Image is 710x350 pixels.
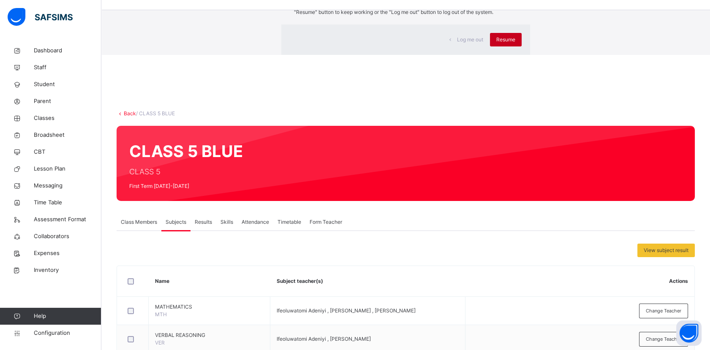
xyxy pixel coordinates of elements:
span: Ifeoluwatomi Adeniyi , [PERSON_NAME] , [PERSON_NAME] [277,307,416,314]
span: Inventory [34,266,101,274]
span: Assessment Format [34,215,101,224]
span: Subjects [166,218,186,226]
th: Subject teacher(s) [270,266,465,297]
span: Attendance [242,218,269,226]
span: Staff [34,63,101,72]
span: Dashboard [34,46,101,55]
span: Change Teacher [646,336,681,343]
span: Ifeoluwatomi Adeniyi , [PERSON_NAME] [277,336,371,342]
button: Open asap [676,320,702,346]
span: Broadsheet [34,131,101,139]
span: Timetable [277,218,301,226]
span: Lesson Plan [34,165,101,173]
span: Collaborators [34,232,101,241]
span: VER [155,339,165,346]
span: VERBAL REASONING [155,331,264,339]
span: CBT [34,148,101,156]
img: safsims [8,8,73,26]
span: Configuration [34,329,101,337]
span: Time Table [34,198,101,207]
span: MATHEMATICS [155,303,264,311]
span: Log me out [457,36,483,43]
span: Help [34,312,101,320]
span: Messaging [34,182,101,190]
span: Classes [34,114,101,122]
span: MTH [155,311,167,317]
span: View subject result [644,247,688,254]
th: Name [149,266,270,297]
span: Form Teacher [310,218,342,226]
span: Change Teacher [646,307,681,315]
span: / CLASS 5 BLUE [136,110,175,117]
span: Skills [220,218,233,226]
span: Class Members [121,218,157,226]
span: Parent [34,97,101,106]
a: Back [124,110,136,117]
span: Expenses [34,249,101,258]
span: Results [195,218,212,226]
span: Resume [496,36,515,43]
th: Actions [465,266,694,297]
span: Student [34,80,101,89]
